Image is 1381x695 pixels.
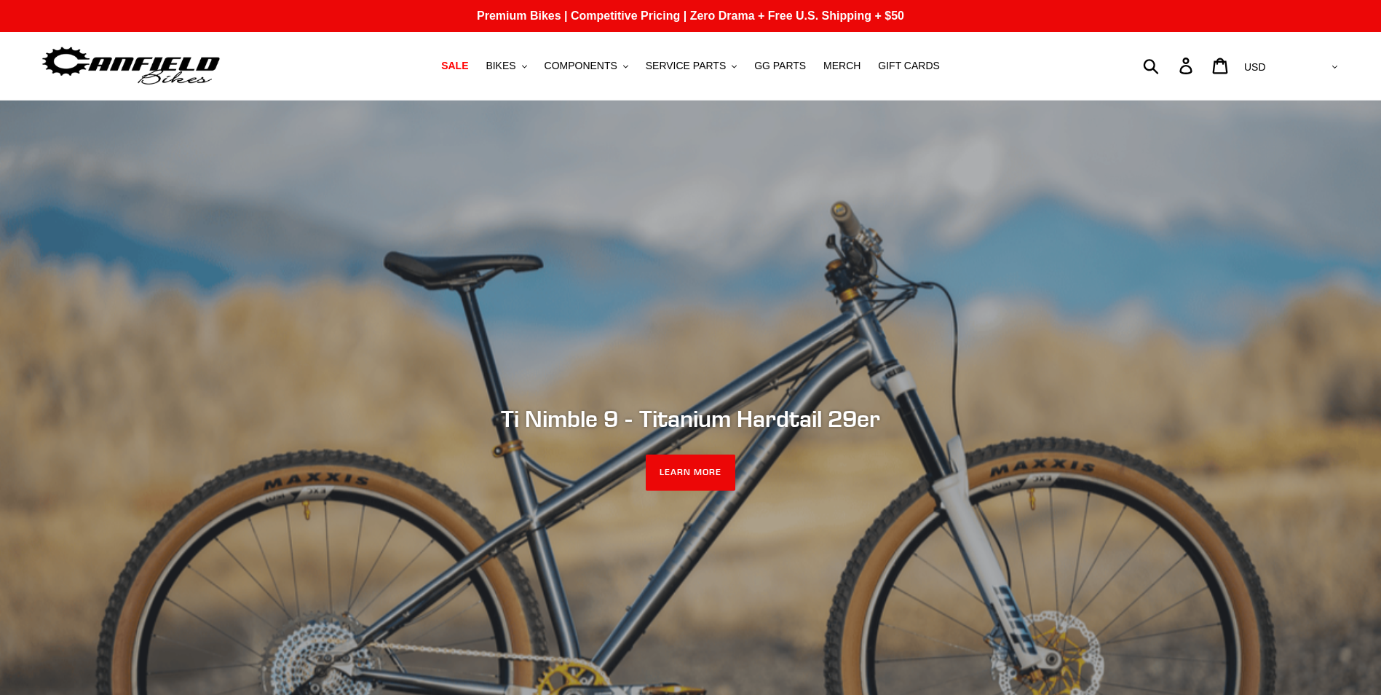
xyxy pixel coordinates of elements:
[441,60,468,72] span: SALE
[816,56,868,76] a: MERCH
[545,60,617,72] span: COMPONENTS
[478,56,534,76] button: BIKES
[823,60,860,72] span: MERCH
[638,56,744,76] button: SERVICE PARTS
[294,404,1088,432] h2: Ti Nimble 9 - Titanium Hardtail 29er
[754,60,806,72] span: GG PARTS
[871,56,947,76] a: GIFT CARDS
[40,43,222,89] img: Canfield Bikes
[537,56,636,76] button: COMPONENTS
[646,455,735,491] a: LEARN MORE
[486,60,515,72] span: BIKES
[747,56,813,76] a: GG PARTS
[434,56,475,76] a: SALE
[878,60,940,72] span: GIFT CARDS
[1151,50,1188,82] input: Search
[646,60,726,72] span: SERVICE PARTS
